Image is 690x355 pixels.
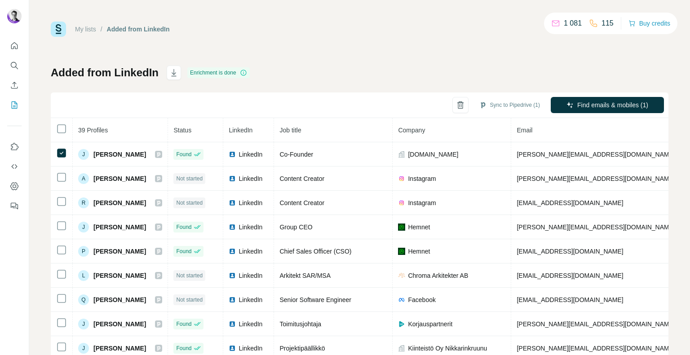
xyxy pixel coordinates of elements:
[517,248,623,255] span: [EMAIL_ADDRESS][DOMAIN_NAME]
[517,151,675,158] span: [PERSON_NAME][EMAIL_ADDRESS][DOMAIN_NAME]
[408,150,458,159] span: [DOMAIN_NAME]
[577,101,648,110] span: Find emails & mobiles (1)
[239,271,262,280] span: LinkedIn
[408,320,452,329] span: Korjauspartnerit
[551,97,664,113] button: Find emails & mobiles (1)
[7,38,22,54] button: Quick start
[176,344,191,352] span: Found
[398,224,405,231] img: company-logo
[78,197,89,208] div: R
[78,173,89,184] div: A
[78,319,89,329] div: J
[176,247,191,255] span: Found
[229,127,252,134] span: LinkedIn
[239,320,262,329] span: LinkedIn
[517,345,675,352] span: [PERSON_NAME][EMAIL_ADDRESS][DOMAIN_NAME]
[78,343,89,354] div: J
[398,175,405,182] img: company-logo
[279,248,351,255] span: Chief Sales Officer (CSO)
[279,151,313,158] span: Co-Founder
[229,272,236,279] img: LinkedIn logo
[93,271,146,280] span: [PERSON_NAME]
[408,247,430,256] span: Hemnet
[7,97,22,113] button: My lists
[229,248,236,255] img: LinkedIn logo
[239,150,262,159] span: LinkedIn
[517,127,532,134] span: Email
[517,272,623,279] span: [EMAIL_ADDRESS][DOMAIN_NAME]
[7,178,22,194] button: Dashboard
[51,66,159,80] h1: Added from LinkedIn
[517,199,623,206] span: [EMAIL_ADDRESS][DOMAIN_NAME]
[78,222,89,232] div: J
[408,174,436,183] span: Instagram
[78,127,108,134] span: 39 Profiles
[78,246,89,257] div: P
[78,149,89,160] div: J
[279,175,324,182] span: Content Creator
[239,295,262,304] span: LinkedIn
[229,345,236,352] img: LinkedIn logo
[7,9,22,23] img: Avatar
[398,320,405,328] img: company-logo
[398,127,425,134] span: Company
[93,174,146,183] span: [PERSON_NAME]
[7,77,22,93] button: Enrich CSV
[279,127,301,134] span: Job title
[517,320,675,328] span: [PERSON_NAME][EMAIL_ADDRESS][DOMAIN_NAME]
[229,151,236,158] img: LinkedIn logo
[408,295,435,304] span: Facebook
[239,223,262,232] span: LinkedIn
[408,223,430,232] span: Hemnet
[51,22,66,37] img: Surfe Logo
[602,18,614,29] p: 115
[279,272,331,279] span: Arkitekt SAR/MSA
[93,198,146,207] span: [PERSON_NAME]
[239,174,262,183] span: LinkedIn
[398,272,405,279] img: company-logo
[239,198,262,207] span: LinkedIn
[229,296,236,303] img: LinkedIn logo
[173,127,191,134] span: Status
[176,272,203,280] span: Not started
[176,175,203,183] span: Not started
[176,320,191,328] span: Found
[93,150,146,159] span: [PERSON_NAME]
[7,139,22,155] button: Use Surfe on LinkedIn
[101,25,102,34] li: /
[229,224,236,231] img: LinkedIn logo
[408,198,436,207] span: Instagram
[176,199,203,207] span: Not started
[78,294,89,305] div: Q
[229,320,236,328] img: LinkedIn logo
[564,18,582,29] p: 1 081
[7,57,22,74] button: Search
[473,98,546,112] button: Sync to Pipedrive (1)
[7,158,22,175] button: Use Surfe API
[176,150,191,158] span: Found
[517,296,623,303] span: [EMAIL_ADDRESS][DOMAIN_NAME]
[398,199,405,206] img: company-logo
[7,198,22,214] button: Feedback
[398,297,405,302] img: company-logo
[279,199,324,206] span: Content Creator
[93,295,146,304] span: [PERSON_NAME]
[75,26,96,33] a: My lists
[239,344,262,353] span: LinkedIn
[408,344,487,353] span: Kiinteistö Oy Nikkarinkruunu
[517,224,675,231] span: [PERSON_NAME][EMAIL_ADDRESS][DOMAIN_NAME]
[229,175,236,182] img: LinkedIn logo
[279,320,321,328] span: Toimitusjohtaja
[628,17,670,30] button: Buy credits
[176,223,191,231] span: Found
[78,270,89,281] div: L
[279,345,325,352] span: Projektipäällikkö
[408,271,468,280] span: Chroma Arkitekter AB
[93,344,146,353] span: [PERSON_NAME]
[187,67,250,78] div: Enrichment is done
[398,248,405,255] img: company-logo
[176,296,203,304] span: Not started
[107,25,170,34] div: Added from LinkedIn
[517,175,675,182] span: [PERSON_NAME][EMAIL_ADDRESS][DOMAIN_NAME]
[279,224,312,231] span: Group CEO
